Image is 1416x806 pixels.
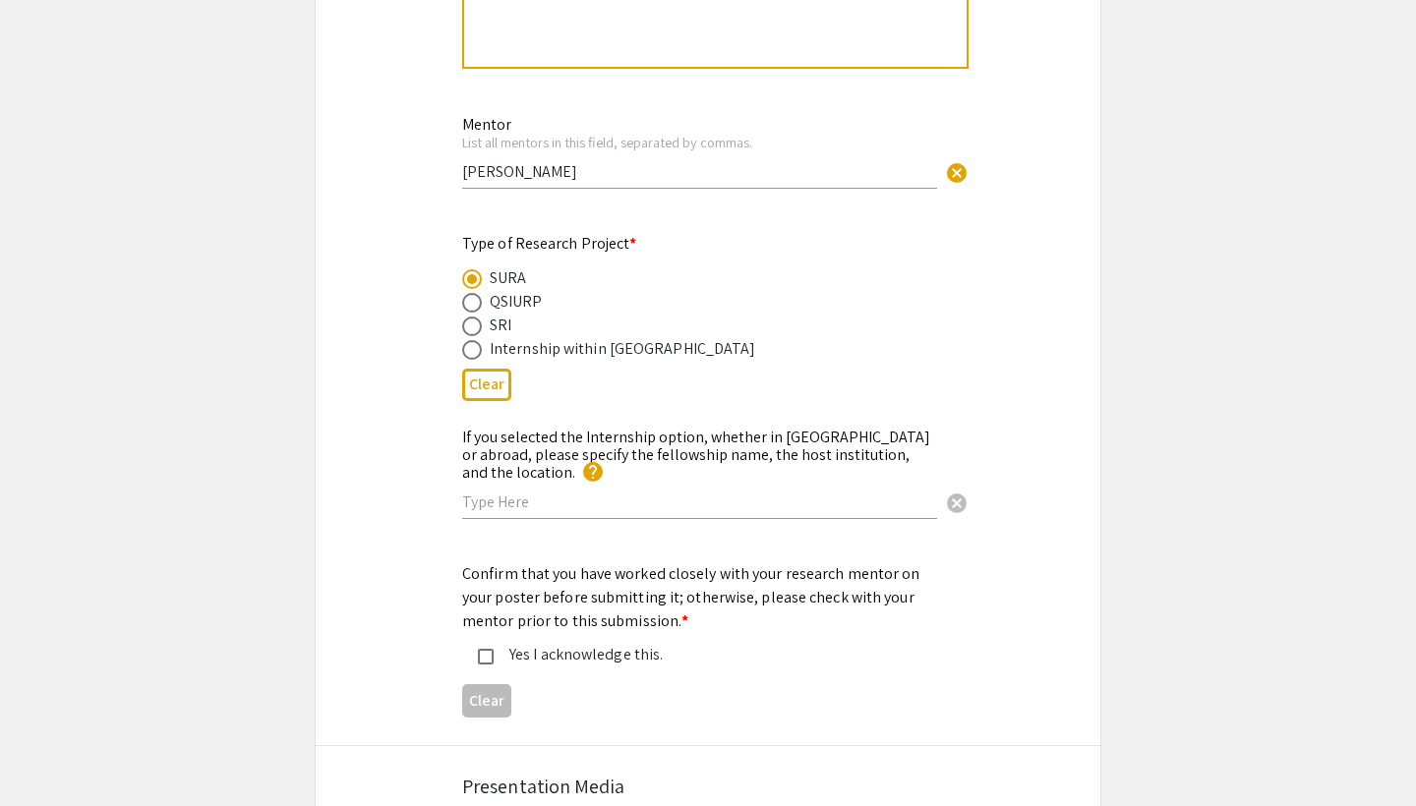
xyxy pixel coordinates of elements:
button: Clear [937,482,976,521]
mat-label: If you selected the Internship option, whether in [GEOGRAPHIC_DATA] or abroad, please specify the... [462,427,930,483]
div: SRI [490,314,511,337]
div: Yes I acknowledge this. [494,643,907,666]
div: SURA [490,266,526,290]
input: Type Here [462,161,937,182]
div: Internship within [GEOGRAPHIC_DATA] [490,337,756,361]
mat-label: Type of Research Project [462,233,637,254]
input: Type Here [462,491,937,512]
div: QSIURP [490,290,543,314]
div: Presentation Media [462,772,954,801]
span: cancel [945,161,969,185]
span: cancel [945,491,969,515]
iframe: Chat [15,718,84,791]
mat-icon: help [581,460,605,484]
button: Clear [937,151,976,191]
button: Clear [462,684,511,717]
div: List all mentors in this field, separated by commas. [462,134,937,151]
mat-label: Mentor [462,114,511,135]
mat-label: Confirm that you have worked closely with your research mentor on your poster before submitting i... [462,563,920,631]
button: Clear [462,369,511,401]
